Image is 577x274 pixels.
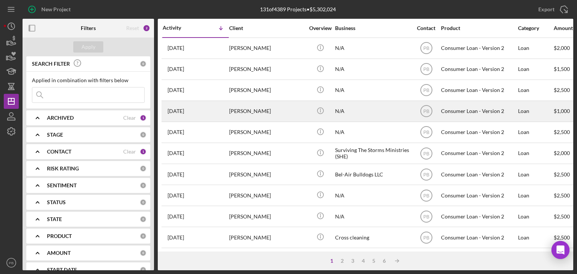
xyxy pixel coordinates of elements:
div: Surviving The Storms Ministries (SHE) [335,143,410,163]
div: Consumer Loan - Version 2 [441,122,516,142]
div: [PERSON_NAME] [229,101,304,121]
div: Activity [163,25,196,31]
div: 0 [140,165,147,172]
b: RISK RATING [47,166,79,172]
text: PB [423,130,429,135]
div: Loan [518,38,553,58]
div: Loan [518,122,553,142]
div: N/A [335,248,410,268]
div: [PERSON_NAME] [229,248,304,268]
div: 0 [140,266,147,273]
div: Reset [126,25,139,31]
div: Consumer Loan - Version 2 [441,101,516,121]
time: 2025-07-11 19:00 [168,172,184,178]
div: [PERSON_NAME] [229,143,304,163]
div: 0 [140,131,147,138]
div: Contact [412,25,440,31]
b: CONTACT [47,149,71,155]
div: 0 [140,60,147,67]
div: Loan [518,248,553,268]
time: 2025-08-01 19:47 [168,108,184,114]
text: PB [423,67,429,72]
div: Business [335,25,410,31]
div: 5 [369,258,379,264]
div: 0 [140,216,147,223]
time: 2025-06-25 22:28 [168,214,184,220]
b: SENTIMENT [47,182,77,188]
div: [PERSON_NAME] [229,80,304,100]
b: ARCHIVED [47,115,74,121]
b: START DATE [47,267,77,273]
div: [PERSON_NAME] [229,227,304,247]
div: Consumer Loan - Version 2 [441,80,516,100]
div: [PERSON_NAME] [229,164,304,184]
div: Consumer Loan - Version 2 [441,38,516,58]
div: Category [518,25,553,31]
div: 2 [337,258,347,264]
div: [PERSON_NAME] [229,38,304,58]
div: Clear [123,115,136,121]
div: Apply [82,41,95,53]
div: [PERSON_NAME] [229,185,304,205]
div: 0 [140,250,147,256]
time: 2025-08-05 05:34 [168,87,184,93]
b: Filters [81,25,96,31]
div: Consumer Loan - Version 2 [441,59,516,79]
b: PRODUCT [47,233,72,239]
div: Loan [518,59,553,79]
b: SEARCH FILTER [32,61,70,67]
div: N/A [335,122,410,142]
div: Consumer Loan - Version 2 [441,164,516,184]
div: 6 [379,258,390,264]
button: Apply [73,41,103,53]
time: 2025-07-14 23:01 [168,150,184,156]
div: N/A [335,38,410,58]
time: 2025-07-30 17:36 [168,129,184,135]
text: PB [423,214,429,219]
div: N/A [335,185,410,205]
div: 1 [140,148,147,155]
button: New Project [23,2,78,17]
div: 0 [140,233,147,239]
b: STATE [47,216,62,222]
div: N/A [335,206,410,226]
text: PB [423,151,429,156]
div: Product [441,25,516,31]
div: Consumer Loan - Version 2 [441,185,516,205]
div: Loan [518,206,553,226]
div: Loan [518,80,553,100]
div: Open Intercom Messenger [551,241,569,259]
div: Loan [518,185,553,205]
text: PB [423,109,429,114]
text: PB [423,193,429,198]
text: PB [9,261,14,265]
button: PB [4,255,19,270]
button: Export [531,2,573,17]
b: AMOUNT [47,250,71,256]
div: 1 [326,258,337,264]
div: Consumer Loan - Version 2 [441,227,516,247]
text: PB [423,46,429,51]
div: 131 of 4389 Projects • $5,302,024 [260,6,336,12]
time: 2025-08-08 02:23 [168,45,184,51]
div: 0 [140,199,147,206]
div: N/A [335,80,410,100]
div: [PERSON_NAME] [229,122,304,142]
div: [PERSON_NAME] [229,206,304,226]
time: 2025-07-03 03:28 [168,193,184,199]
div: N/A [335,59,410,79]
div: Consumer Loan - Version 2 [441,143,516,163]
div: Clear [123,149,136,155]
div: 0 [140,182,147,189]
b: STATUS [47,199,66,205]
div: Loan [518,227,553,247]
div: Cross cleaning [335,227,410,247]
div: Loan [518,143,553,163]
div: 2 [143,24,150,32]
div: Bel-Air Bulldogs LLC [335,164,410,184]
div: Loan [518,101,553,121]
div: Client [229,25,304,31]
div: New Project [41,2,71,17]
div: Consumer Loan - Version 2 [441,248,516,268]
div: 3 [347,258,358,264]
